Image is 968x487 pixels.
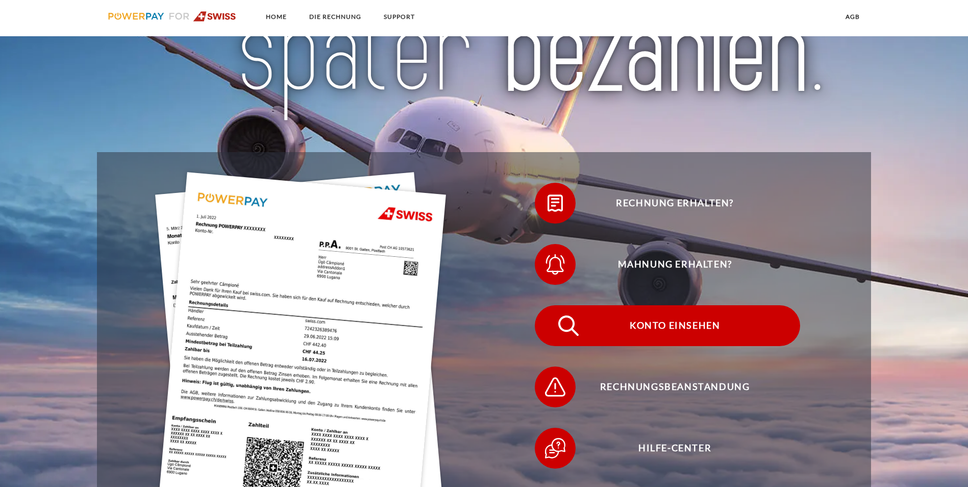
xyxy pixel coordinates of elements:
[556,313,581,338] img: qb_search.svg
[375,8,424,26] a: SUPPORT
[535,367,800,407] button: Rechnungsbeanstandung
[550,183,800,224] span: Rechnung erhalten?
[542,190,568,216] img: qb_bill.svg
[542,374,568,400] img: qb_warning.svg
[257,8,295,26] a: Home
[542,252,568,277] img: qb_bell.svg
[535,305,800,346] button: Konto einsehen
[108,11,236,21] img: logo-swiss.svg
[301,8,370,26] a: DIE RECHNUNG
[837,8,868,26] a: agb
[550,367,800,407] span: Rechnungsbeanstandung
[535,183,800,224] button: Rechnung erhalten?
[542,435,568,461] img: qb_help.svg
[550,305,800,346] span: Konto einsehen
[535,244,800,285] button: Mahnung erhalten?
[535,428,800,469] button: Hilfe-Center
[550,428,800,469] span: Hilfe-Center
[550,244,800,285] span: Mahnung erhalten?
